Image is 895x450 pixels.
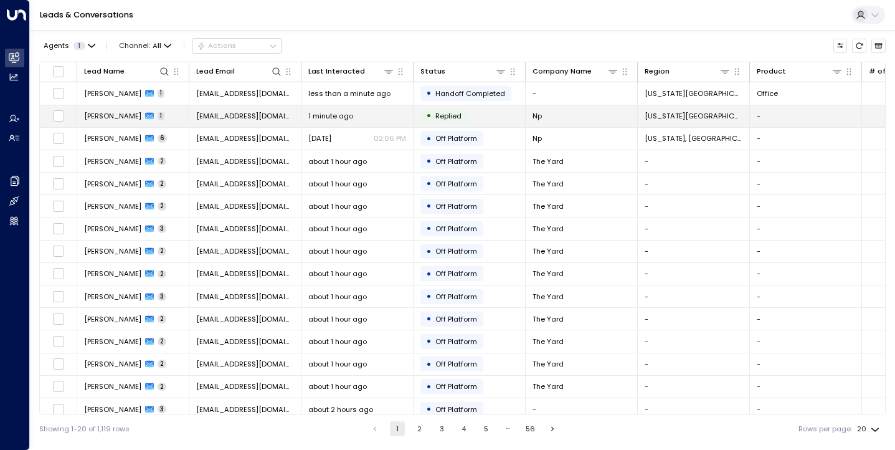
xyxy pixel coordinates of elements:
span: hello@theyard.com [196,156,294,166]
td: - [750,263,862,285]
span: John Doe [84,224,141,234]
span: 2 [158,247,166,256]
span: Kristi Gourdine [84,89,141,98]
button: Go to page 56 [523,421,538,436]
span: Handoff Completed [435,89,505,98]
td: - [750,105,862,127]
div: Region [645,65,731,77]
div: Lead Email [196,65,235,77]
span: John Doe [84,179,141,189]
div: • [426,198,432,214]
span: William Mitchell [84,405,141,414]
span: Off Platform [435,292,477,302]
span: noreply@booking.com [196,405,294,414]
span: about 1 hour ago [308,337,367,347]
div: Last Interacted [308,65,365,77]
span: John Doe [84,359,141,369]
span: Off Platform [435,359,477,369]
div: • [426,310,432,327]
span: 2 [158,180,166,188]
button: Actions [192,38,282,53]
span: Carlos Gareis [84,133,141,143]
span: 2 [158,270,166,279]
div: • [426,243,432,260]
div: 20 [857,421,882,437]
span: Agents [44,42,69,49]
span: 2 [158,360,166,368]
div: • [426,107,432,124]
span: John Doe [84,156,141,166]
td: - [638,330,750,352]
span: Toggle select row [52,403,65,416]
span: Toggle select row [52,132,65,145]
div: … [501,421,516,436]
span: The Yard [533,246,564,256]
span: John Doe [84,269,141,279]
span: Toggle select row [52,267,65,280]
span: Toggle select row [52,155,65,168]
td: - [526,82,638,104]
button: Go to page 2 [412,421,427,436]
div: Last Interacted [308,65,394,77]
td: - [750,128,862,150]
span: Channel: [115,39,176,52]
td: - [750,173,862,194]
span: hello@theyard.com [196,337,294,347]
div: • [426,401,432,418]
span: 2 [158,315,166,323]
div: • [426,175,432,192]
span: Toggle select row [52,313,65,325]
span: Carlos Gareis [84,111,141,121]
div: Lead Email [196,65,282,77]
span: hello@theyard.com [196,246,294,256]
span: cjgareis@gmail.com [196,111,294,121]
div: Status [420,65,445,77]
td: - [750,398,862,420]
div: • [426,356,432,373]
span: about 1 hour ago [308,179,367,189]
div: Lead Name [84,65,125,77]
div: Product [757,65,843,77]
td: - [750,195,862,217]
span: Off Platform [435,179,477,189]
td: - [750,218,862,240]
span: hello@theyard.com [196,224,294,234]
td: - [638,195,750,217]
td: - [638,398,750,420]
span: hello@theyard.com [196,201,294,211]
span: about 1 hour ago [308,359,367,369]
span: Toggle select row [52,245,65,257]
span: Off Platform [435,381,477,391]
span: The Yard [533,224,564,234]
td: - [750,285,862,307]
span: Off Platform [435,337,477,347]
span: John Doe [84,337,141,347]
span: All [153,42,161,50]
td: - [750,150,862,172]
span: about 1 hour ago [308,246,367,256]
span: hello@theyard.com [196,314,294,324]
td: - [638,218,750,240]
span: John Doe [84,381,141,391]
span: Refresh [852,39,866,53]
div: • [426,220,432,237]
span: 6 [158,134,167,143]
td: - [750,353,862,375]
span: Washington, DC [645,133,742,143]
span: The Yard [533,314,564,324]
button: Agents1 [39,39,98,52]
span: hello@theyard.com [196,269,294,279]
td: - [638,285,750,307]
span: about 1 hour ago [308,292,367,302]
span: Toggle select row [52,200,65,213]
div: • [426,378,432,395]
td: - [638,353,750,375]
span: New York City [645,89,742,98]
span: John Doe [84,314,141,324]
div: Actions [197,41,236,50]
span: Office [757,89,778,98]
td: - [638,173,750,194]
span: Off Platform [435,201,477,211]
span: Toggle select all [52,65,65,78]
span: 1 [73,42,85,50]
